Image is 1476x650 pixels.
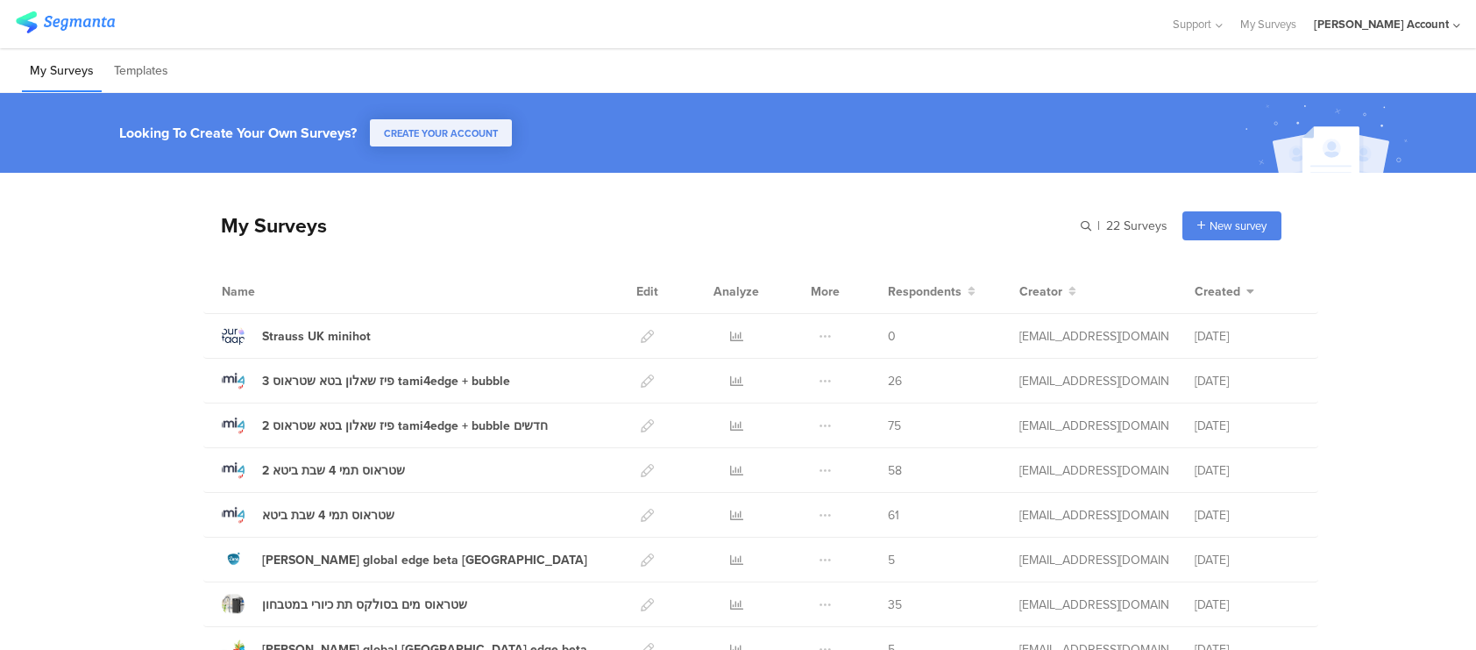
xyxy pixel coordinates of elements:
[16,11,115,33] img: segmanta logo
[222,325,371,347] a: Strauss UK minihot
[888,461,902,480] span: 58
[1019,596,1168,614] div: odelya@ifocus-r.com
[888,551,895,569] span: 5
[1019,372,1168,390] div: odelya@ifocus-r.com
[1106,217,1167,235] span: 22 Surveys
[888,282,962,301] span: Respondents
[1195,596,1300,614] div: [DATE]
[262,506,394,525] div: שטראוס תמי 4 שבת ביטא
[1195,282,1254,301] button: Created
[262,461,405,480] div: 2 שטראוס תמי 4 שבת ביטא
[1019,417,1168,435] div: odelya@ifocus-r.com
[888,327,896,346] span: 0
[888,506,899,525] span: 61
[888,282,976,301] button: Respondents
[1195,327,1300,346] div: [DATE]
[222,459,405,482] a: 2 שטראוס תמי 4 שבת ביטא
[262,327,371,346] div: Strauss UK minihot
[1195,461,1300,480] div: [DATE]
[1019,506,1168,525] div: odelya@ifocus-r.com
[1019,551,1168,569] div: odelya@ifocus-r.com
[710,269,763,313] div: Analyze
[222,548,587,571] a: [PERSON_NAME] global edge beta [GEOGRAPHIC_DATA]
[370,119,512,146] button: CREATE YOUR ACCOUNT
[888,372,902,390] span: 26
[888,417,901,435] span: 75
[1314,16,1449,32] div: [PERSON_NAME] Account
[222,593,467,616] a: שטראוס מים בסולקס תת כיורי במטבחון
[262,596,467,614] div: שטראוס מים בסולקס תת כיורי במטבחון
[222,414,548,437] a: 2 פיז שאלון בטא שטראוס tami4edge + bubble חדשים
[888,596,902,614] span: 35
[1195,506,1300,525] div: [DATE]
[222,369,510,392] a: 3 פיז שאלון בטא שטראוס tami4edge + bubble
[384,126,498,140] span: CREATE YOUR ACCOUNT
[203,211,327,240] div: My Surveys
[1019,282,1062,301] span: Creator
[1210,218,1267,234] span: New survey
[222,282,327,301] div: Name
[1095,217,1103,235] span: |
[262,551,587,569] div: Strauss global edge beta Australia
[806,269,844,313] div: More
[1195,372,1300,390] div: [DATE]
[106,51,176,92] li: Templates
[262,372,510,390] div: 3 פיז שאלון בטא שטראוס tami4edge + bubble
[1195,417,1300,435] div: [DATE]
[1238,98,1419,178] img: create_account_image.svg
[1019,282,1076,301] button: Creator
[1173,16,1211,32] span: Support
[222,504,394,526] a: שטראוס תמי 4 שבת ביטא
[22,51,102,92] li: My Surveys
[1195,282,1240,301] span: Created
[262,417,548,435] div: 2 פיז שאלון בטא שטראוס tami4edge + bubble חדשים
[1019,327,1168,346] div: odelya@ifocus-r.com
[1019,461,1168,480] div: odelya@ifocus-r.com
[628,269,666,313] div: Edit
[119,123,357,143] div: Looking To Create Your Own Surveys?
[1195,551,1300,569] div: [DATE]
